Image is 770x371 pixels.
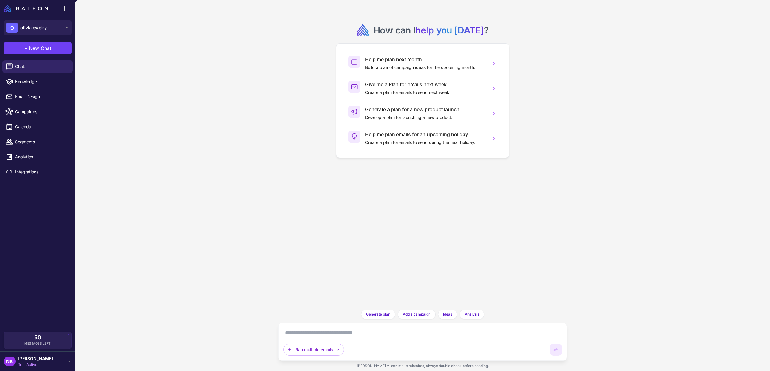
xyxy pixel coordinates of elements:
[24,45,28,52] span: +
[283,344,344,356] button: Plan multiple emails
[15,63,68,70] span: Chats
[2,136,73,148] a: Segments
[6,23,18,33] div: O
[365,139,486,146] p: Create a plan for emails to send during the next holiday.
[15,154,68,160] span: Analytics
[2,120,73,133] a: Calendar
[4,5,48,12] img: Raleon Logo
[443,312,452,317] span: Ideas
[2,60,73,73] a: Chats
[2,166,73,178] a: Integrations
[366,312,390,317] span: Generate plan
[438,310,457,319] button: Ideas
[460,310,484,319] button: Analysis
[4,357,16,366] div: NK
[365,131,486,138] h3: Help me plan emails for an upcoming holiday
[403,312,430,317] span: Add a campaign
[29,45,51,52] span: New Chat
[2,105,73,118] a: Campaigns
[15,139,68,145] span: Segments
[365,114,486,121] p: Develop a plan for launching a new product.
[18,355,53,362] span: [PERSON_NAME]
[2,151,73,163] a: Analytics
[365,89,486,96] p: Create a plan for emails to send next week.
[2,75,73,88] a: Knowledge
[365,64,486,71] p: Build a plan of campaign ideas for the upcoming month.
[374,24,489,36] h2: How can I ?
[24,341,51,346] span: Messages Left
[4,20,72,35] button: Ooliviajewelry
[15,78,68,85] span: Knowledge
[365,56,486,63] h3: Help me plan next month
[15,123,68,130] span: Calendar
[278,361,567,371] div: [PERSON_NAME] AI can make mistakes, always double check before sending.
[415,25,484,36] span: help you [DATE]
[361,310,395,319] button: Generate plan
[365,81,486,88] h3: Give me a Plan for emails next week
[465,312,479,317] span: Analysis
[2,90,73,103] a: Email Design
[15,108,68,115] span: Campaigns
[34,335,41,340] span: 50
[15,93,68,100] span: Email Design
[4,5,50,12] a: Raleon Logo
[18,362,53,367] span: Trial Active
[4,42,72,54] button: +New Chat
[15,169,68,175] span: Integrations
[398,310,436,319] button: Add a campaign
[20,24,47,31] span: oliviajewelry
[365,106,486,113] h3: Generate a plan for a new product launch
